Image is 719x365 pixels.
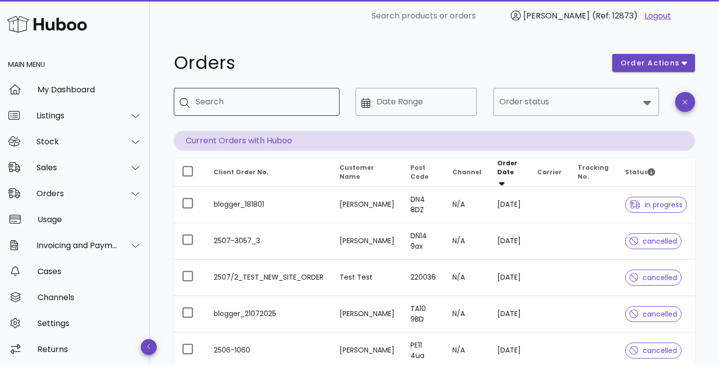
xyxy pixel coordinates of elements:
div: Returns [37,345,142,354]
th: Tracking No. [570,159,617,187]
td: N/A [444,223,489,260]
div: Orders [36,189,118,198]
span: Client Order No. [214,168,269,176]
td: 2507/2_TEST_NEW_SITE_ORDER [206,260,332,296]
div: Cases [37,267,142,276]
div: Sales [36,163,118,172]
a: Logout [645,10,671,22]
button: order actions [612,54,695,72]
td: TA10 9BD [402,296,444,333]
div: Order status [493,88,659,116]
span: cancelled [630,311,677,318]
span: cancelled [630,238,677,245]
div: Listings [36,111,118,120]
td: DN14 9ax [402,223,444,260]
td: [PERSON_NAME] [332,187,402,223]
th: Client Order No. [206,159,332,187]
span: [PERSON_NAME] [523,10,590,21]
span: cancelled [630,274,677,281]
div: Settings [37,319,142,328]
td: N/A [444,296,489,333]
div: Stock [36,137,118,146]
span: Customer Name [340,163,374,181]
th: Customer Name [332,159,402,187]
span: Order Date [497,159,517,176]
span: Status [625,168,655,176]
td: blogger_181801 [206,187,332,223]
td: [DATE] [489,296,530,333]
td: N/A [444,187,489,223]
img: Huboo Logo [7,13,87,35]
div: Channels [37,293,142,302]
p: Current Orders with Huboo [174,131,695,151]
div: Usage [37,215,142,224]
h1: Orders [174,54,600,72]
span: Channel [452,168,481,176]
td: [DATE] [489,187,530,223]
td: DN4 8DZ [402,187,444,223]
td: blogger_21072025 [206,296,332,333]
td: [PERSON_NAME] [332,296,402,333]
div: My Dashboard [37,85,142,94]
span: order actions [620,58,680,68]
td: 220036 [402,260,444,296]
th: Order Date: Sorted descending. Activate to remove sorting. [489,159,530,187]
td: [DATE] [489,223,530,260]
span: Tracking No. [578,163,609,181]
th: Status [617,159,695,187]
td: N/A [444,260,489,296]
div: Invoicing and Payments [36,241,118,250]
span: in progress [630,201,683,208]
span: cancelled [630,347,677,354]
td: [DATE] [489,260,530,296]
span: (Ref: 12873) [592,10,638,21]
th: Post Code [402,159,444,187]
th: Carrier [529,159,570,187]
td: Test Test [332,260,402,296]
td: 2507-3057_3 [206,223,332,260]
span: Carrier [537,168,562,176]
span: Post Code [410,163,428,181]
td: [PERSON_NAME] [332,223,402,260]
th: Channel [444,159,489,187]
